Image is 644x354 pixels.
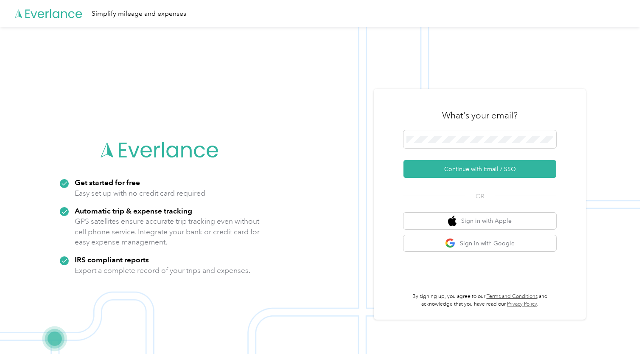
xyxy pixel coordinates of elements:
[75,265,250,276] p: Export a complete record of your trips and expenses.
[465,192,495,201] span: OR
[92,8,186,19] div: Simplify mileage and expenses
[403,293,556,308] p: By signing up, you agree to our and acknowledge that you have read our .
[75,178,140,187] strong: Get started for free
[75,188,205,199] p: Easy set up with no credit card required
[442,110,518,121] h3: What's your email?
[596,306,644,354] iframe: Everlance-gr Chat Button Frame
[75,216,260,247] p: GPS satellites ensure accurate trip tracking even without cell phone service. Integrate your bank...
[403,160,556,178] button: Continue with Email / SSO
[75,255,149,264] strong: IRS compliant reports
[507,301,537,307] a: Privacy Policy
[403,235,556,252] button: google logoSign in with Google
[487,293,538,300] a: Terms and Conditions
[448,216,456,226] img: apple logo
[403,213,556,229] button: apple logoSign in with Apple
[445,238,456,249] img: google logo
[75,206,192,215] strong: Automatic trip & expense tracking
